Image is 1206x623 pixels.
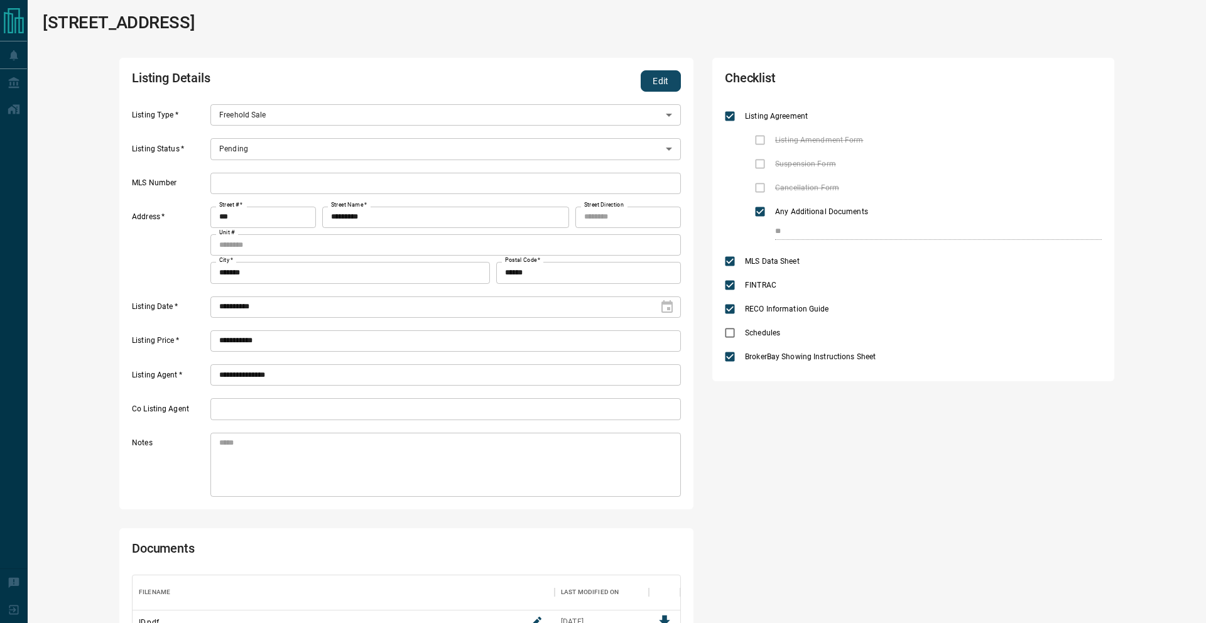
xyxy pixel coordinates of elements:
span: Schedules [742,327,783,339]
label: Notes [132,438,207,497]
input: checklist input [775,224,1075,240]
div: Last Modified On [555,575,649,610]
span: Cancellation Form [772,182,842,193]
label: Listing Agent [132,370,207,386]
span: Listing Amendment Form [772,134,866,146]
label: Street Direction [584,201,624,209]
h2: Listing Details [132,70,461,92]
span: Any Additional Documents [772,206,871,217]
div: Freehold Sale [210,104,681,126]
div: Pending [210,138,681,160]
span: Listing Agreement [742,111,811,122]
label: Street # [219,201,242,209]
label: Unit # [219,229,235,237]
button: Edit [641,70,681,92]
span: FINTRAC [742,279,780,291]
label: Listing Status [132,144,207,160]
label: City [219,256,233,264]
label: Listing Type [132,110,207,126]
label: Listing Date [132,301,207,318]
span: MLS Data Sheet [742,256,803,267]
label: Co Listing Agent [132,404,207,420]
h1: [STREET_ADDRESS] [43,13,195,33]
div: Filename [139,575,170,610]
span: RECO Information Guide [742,303,832,315]
label: Address [132,212,207,283]
label: MLS Number [132,178,207,194]
label: Street Name [331,201,367,209]
div: Filename [133,575,555,610]
label: Postal Code [505,256,540,264]
label: Listing Price [132,335,207,352]
div: Last Modified On [561,575,619,610]
h2: Documents [132,541,461,562]
h2: Checklist [725,70,951,92]
span: BrokerBay Showing Instructions Sheet [742,351,879,362]
span: Suspension Form [772,158,839,170]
